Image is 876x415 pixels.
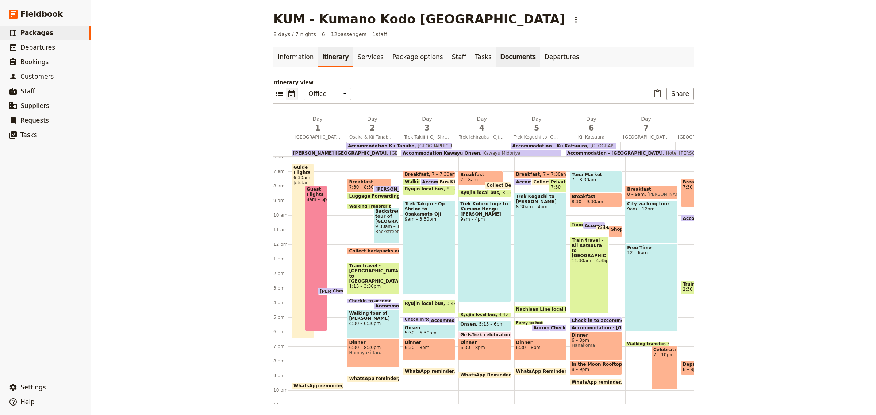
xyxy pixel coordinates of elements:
[273,256,292,262] div: 1 pm
[273,88,286,100] button: List view
[388,47,447,67] a: Package options
[273,358,292,364] div: 8 pm
[627,250,676,255] span: 12 – 6pm
[570,331,622,360] div: Dinner6 – 8pmHanakoma
[681,361,733,375] div: Departing flights8 – 9pm
[20,58,49,66] span: Bookings
[292,164,314,338] div: Guide Flights6:30am – 6:30pmJetstar
[460,177,478,182] span: 7 – 8am
[286,88,298,100] button: Calendar view
[403,317,447,322] div: Check in to accommodation
[514,123,560,133] span: 5
[20,29,53,36] span: Packages
[439,179,465,184] span: Bus Kitty
[470,47,496,67] a: Tasks
[20,102,49,109] span: Suppliers
[516,307,577,312] span: Nachisan Line local bus
[273,344,292,349] div: 7 pm
[447,186,471,194] span: 8 – 8:40am
[683,367,700,372] span: 8 – 9pm
[583,222,605,229] div: Accommodation - Kii Katsuura
[627,245,676,250] span: Free Time
[566,150,726,156] div: Accommodation - [GEOGRAPHIC_DATA]Hotel [PERSON_NAME]
[375,187,472,191] span: [PERSON_NAME] [GEOGRAPHIC_DATA]
[347,375,399,382] div: WhatsApp reminder
[514,306,566,313] div: Nachisan Line local bus
[460,322,479,327] span: Onsen
[401,115,456,142] button: Day3Trek Takijiri-Oji Shrine to Chikatsuyu-Oji
[403,300,455,314] div: Ryujin local bus3:49 – 4:48pm
[346,143,452,149] div: Accommodation Kii Tanabe[GEOGRAPHIC_DATA]
[551,185,583,190] span: 7:30 – 8:30am
[587,143,636,148] span: [GEOGRAPHIC_DATA]
[346,134,398,140] span: Osaka & Kii-Tanabe Coastal Amble
[570,171,622,193] div: Tuna Market7 – 8:30am
[401,150,561,156] div: Accommodation Kawayu OnsenKawayu Midoriya
[514,178,544,185] div: Accommodation Kawayu Onsen
[429,317,455,324] div: Accommodation Kawayu Onsen
[681,178,733,207] div: Breakfast7:30 – 9:30am
[349,350,397,355] span: Hamayaki Taro
[387,151,436,156] span: [GEOGRAPHIC_DATA]
[460,190,502,195] span: Ryujin local bus
[459,123,505,133] span: 4
[458,189,511,197] div: Ryujin local bus8:15 – 8:50am
[514,115,560,133] h2: Day
[460,201,509,217] span: Trek Kobiro toge to Kumano Hongu [PERSON_NAME]
[485,182,511,189] div: Collect Bento box lunches
[570,237,609,313] div: Train travel - Kii Katsuura to [GEOGRAPHIC_DATA]11:30am – 4:45pm
[516,340,565,345] span: Dinner
[572,172,620,177] span: Tuna Market
[346,115,401,142] button: Day2Osaka & Kii-Tanabe Coastal Amble
[572,194,620,199] span: Breakfast
[516,204,565,209] span: 8:30am – 4pm
[405,317,470,322] span: Check in to accommodation
[620,134,672,140] span: [GEOGRAPHIC_DATA]/shopping/dinner
[322,31,367,38] span: 6 – 12 passengers
[447,47,471,67] a: Staff
[405,179,485,184] span: Walking Transfer to bus station
[516,172,543,177] span: Breakfast
[570,317,622,324] div: Check in to accommodation
[414,143,464,148] span: [GEOGRAPHIC_DATA]
[572,318,643,323] span: Check in to accommodation
[458,200,511,302] div: Trek Kobiro toge to Kumano Hongu [PERSON_NAME]9am – 4pm
[570,379,622,386] div: WhatsApp reminder
[405,301,447,306] span: Ryujin local bus
[460,217,509,222] span: 9am – 4pm
[403,186,455,195] div: Ryujin local bus8 – 8:40am
[645,192,695,197] span: [PERSON_NAME] Cafe
[514,339,566,360] div: Dinner6:30 – 8pm
[273,241,292,247] div: 12 pm
[551,179,565,185] span: Private taxi transfer
[20,117,49,124] span: Requests
[570,324,622,331] div: Accommodation - [GEOGRAPHIC_DATA]
[375,224,398,229] span: 9:30am – 12pm
[347,193,399,200] div: Luggage Forwarding
[318,288,340,295] div: [PERSON_NAME] [GEOGRAPHIC_DATA]
[349,321,397,326] span: 4:30 – 6:30pm
[373,186,400,193] div: [PERSON_NAME] [GEOGRAPHIC_DATA]
[20,398,35,406] span: Help
[543,172,568,177] span: 7 – 7:30am
[404,115,450,133] h2: Day
[375,209,398,224] span: Backstreet tour of [GEOGRAPHIC_DATA]
[20,131,37,139] span: Tasks
[572,367,589,372] span: 8 – 9pm
[514,321,544,326] div: Ferry to hotel
[347,178,392,193] div: Breakfast7:30 – 8:30am
[447,301,479,313] span: 3:49 – 4:48pm
[20,44,55,51] span: Departures
[373,207,400,244] div: Backstreet tour of [GEOGRAPHIC_DATA]9:30am – 12pmBackstreet Tours
[349,204,434,209] span: Walking Transfer to Tour meet point
[431,318,511,323] span: Accommodation Kawayu Onsen
[683,179,731,185] span: Breakfast
[625,244,677,331] div: Free Time12 – 6pm
[292,150,397,156] div: [PERSON_NAME] [GEOGRAPHIC_DATA][GEOGRAPHIC_DATA]
[405,325,453,330] span: Onsen
[516,321,550,325] span: Ferry to hotel
[353,47,388,67] a: Services
[572,258,607,263] span: 11:30am – 4:45pm
[273,212,292,218] div: 10 am
[349,194,403,199] span: Luggage Forwarding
